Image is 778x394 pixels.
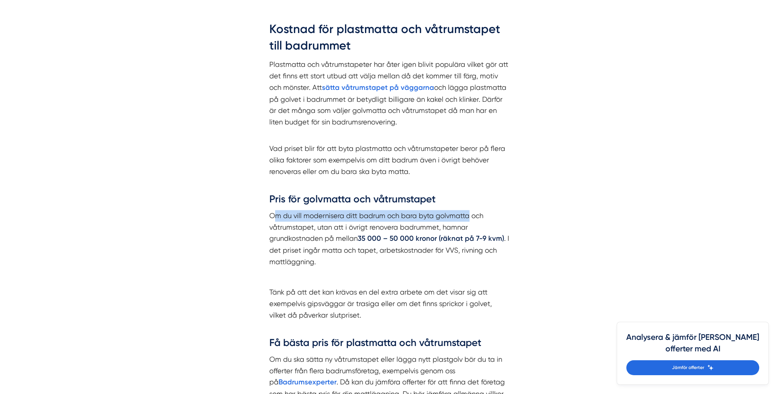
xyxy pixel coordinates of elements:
strong: 35 000 – 50 000 kronor (räknat på 7-9 kvm) [358,234,504,243]
span: Jämför offerter [672,364,704,371]
a: Badrumsexperter [279,378,337,386]
h2: Kostnad för plastmatta och våtrumstapet till badrummet [269,21,509,59]
h3: Få bästa pris för plastmatta och våtrumstapet [269,336,509,354]
a: Jämför offerter [626,360,759,375]
h4: Analysera & jämför [PERSON_NAME] offerter med AI [626,331,759,360]
p: Plastmatta och våtrumstapeter har åter igen blivit populära vilket gör att det finns ett stort ut... [269,59,509,139]
a: sätta våtrumstapet på väggarna [322,83,434,91]
p: Tänk på att det kan krävas en del extra arbete om det visar sig att exempelvis gipsväggar är tras... [269,286,509,332]
strong: sätta våtrumstapet på väggarna [322,83,434,92]
h3: Pris för golvmatta och våtrumstapet [269,192,509,210]
p: Vad priset blir för att byta plastmatta och våtrumstapeter beror på flera olika faktorer som exem... [269,143,509,189]
p: Om du vill modernisera ditt badrum och bara byta golvmatta och våtrumstapet, utan att i övrigt re... [269,210,509,267]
